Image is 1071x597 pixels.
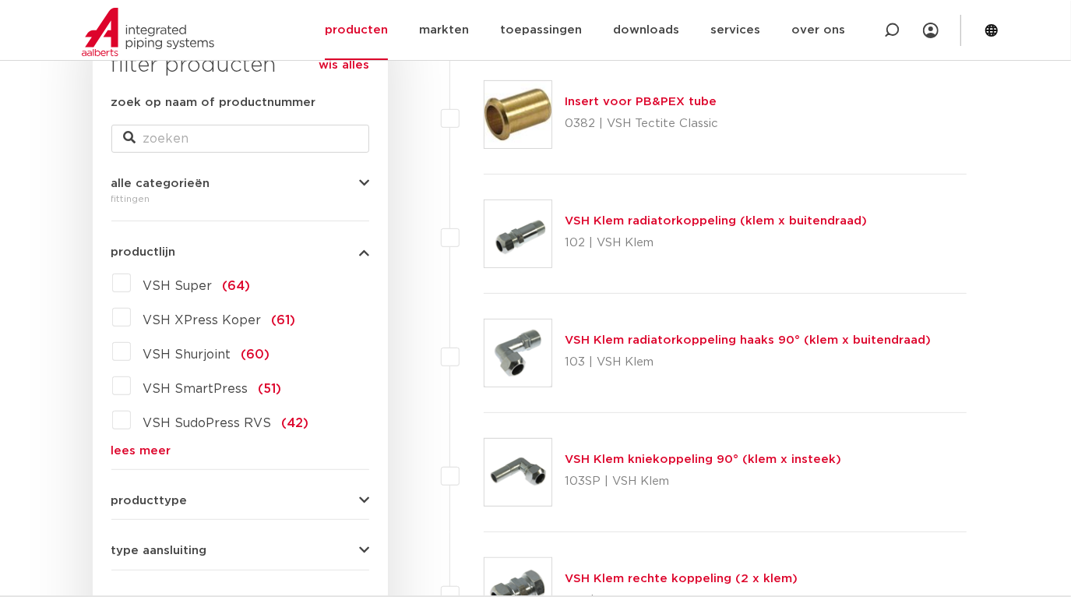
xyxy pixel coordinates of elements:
div: fittingen [111,189,369,208]
span: VSH SudoPress RVS [143,417,272,429]
span: producttype [111,495,188,507]
a: lees meer [111,445,369,457]
p: 102 | VSH Klem [565,231,867,256]
span: VSH Shurjoint [143,348,231,361]
h3: filter producten [111,50,369,81]
a: VSH Klem rechte koppeling (2 x klem) [565,573,798,585]
img: Thumbnail for VSH Klem radiatorkoppeling haaks 90° (klem x buitendraad) [484,320,551,387]
img: Thumbnail for VSH Klem kniekoppeling 90° (klem x insteek) [484,439,551,506]
span: VSH SmartPress [143,383,248,395]
img: Thumbnail for Insert voor PB&PEX tube [484,81,551,148]
div: my IPS [923,13,939,48]
p: 103 | VSH Klem [565,350,931,375]
a: VSH Klem radiatorkoppeling haaks 90° (klem x buitendraad) [565,334,931,346]
a: Insert voor PB&PEX tube [565,96,717,108]
button: alle categorieën [111,178,369,189]
span: (60) [241,348,270,361]
span: VSH Super [143,280,213,292]
a: wis alles [319,56,369,75]
button: productlijn [111,246,369,258]
button: producttype [111,495,369,507]
a: VSH Klem radiatorkoppeling (klem x buitendraad) [565,215,867,227]
span: productlijn [111,246,176,258]
span: type aansluiting [111,545,207,556]
a: VSH Klem kniekoppeling 90° (klem x insteek) [565,454,841,465]
button: type aansluiting [111,545,369,556]
img: Thumbnail for VSH Klem radiatorkoppeling (klem x buitendraad) [484,200,551,267]
span: (61) [272,314,296,327]
span: VSH XPress Koper [143,314,262,327]
span: (51) [259,383,282,395]
span: (42) [282,417,309,429]
span: alle categorieën [111,178,210,189]
span: (64) [223,280,251,292]
input: zoeken [111,125,369,153]
p: 103SP | VSH Klem [565,469,841,494]
p: 0382 | VSH Tectite Classic [565,111,718,136]
label: zoek op naam of productnummer [111,94,316,112]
